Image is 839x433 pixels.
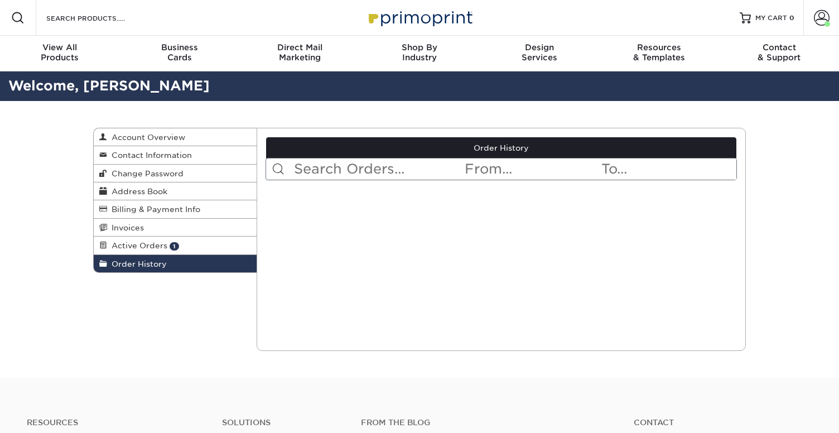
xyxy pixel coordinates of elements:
span: MY CART [755,13,787,23]
a: Order History [94,255,257,272]
a: Resources& Templates [599,36,719,71]
a: Direct MailMarketing [240,36,360,71]
a: Change Password [94,165,257,182]
h4: Resources [27,418,205,427]
img: Primoprint [364,6,475,30]
span: 0 [789,14,794,22]
span: Contact Information [107,151,192,160]
input: To... [600,158,736,180]
input: From... [464,158,600,180]
span: Resources [599,42,719,52]
a: Contact Information [94,146,257,164]
span: Contact [719,42,839,52]
h4: From the Blog [361,418,604,427]
span: 1 [170,242,179,251]
span: Address Book [107,187,167,196]
a: Order History [266,137,737,158]
div: Cards [120,42,240,62]
a: Active Orders 1 [94,237,257,254]
a: Shop ByIndustry [360,36,480,71]
h4: Solutions [222,418,345,427]
a: Invoices [94,219,257,237]
div: & Support [719,42,839,62]
span: Direct Mail [240,42,360,52]
a: Contact& Support [719,36,839,71]
div: & Templates [599,42,719,62]
a: DesignServices [479,36,599,71]
a: Contact [634,418,812,427]
a: Account Overview [94,128,257,146]
div: Marketing [240,42,360,62]
span: Invoices [107,223,144,232]
span: Shop By [360,42,480,52]
input: SEARCH PRODUCTS..... [45,11,154,25]
span: Change Password [107,169,184,178]
a: Billing & Payment Info [94,200,257,218]
span: Business [120,42,240,52]
span: Design [479,42,599,52]
a: Address Book [94,182,257,200]
span: Account Overview [107,133,185,142]
span: Active Orders [107,241,167,250]
div: Industry [360,42,480,62]
div: Services [479,42,599,62]
input: Search Orders... [293,158,464,180]
a: BusinessCards [120,36,240,71]
span: Order History [107,259,167,268]
span: Billing & Payment Info [107,205,200,214]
